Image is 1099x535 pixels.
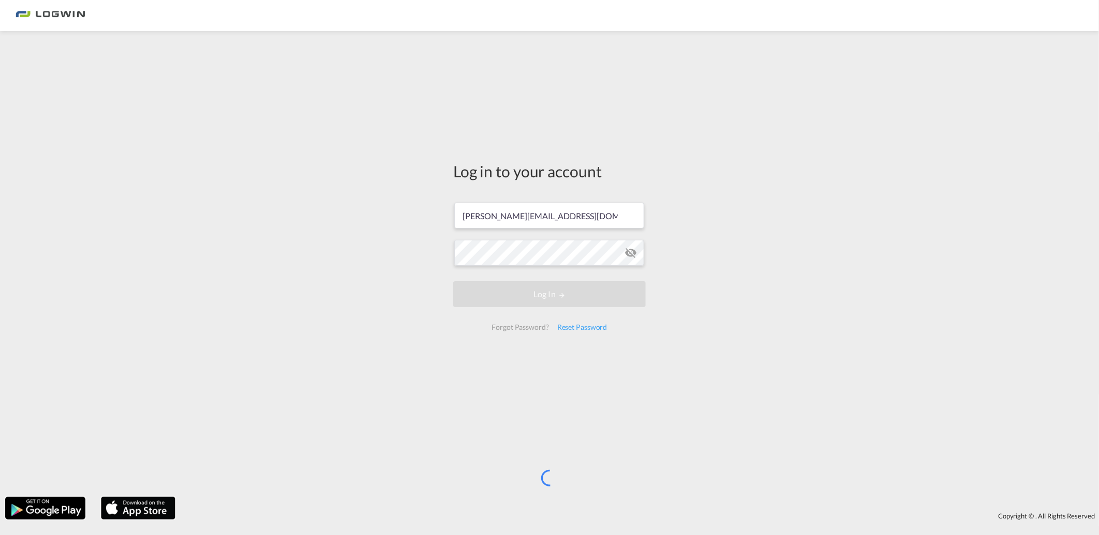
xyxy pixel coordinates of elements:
[553,318,612,337] div: Reset Password
[454,203,644,228] input: Enter email/phone number
[453,281,646,307] button: LOGIN
[100,496,176,521] img: apple.png
[625,247,637,259] md-icon: icon-eye-off
[4,496,86,521] img: google.png
[16,4,85,27] img: bc73a0e0d8c111efacd525e4c8ad7d32.png
[487,318,553,337] div: Forgot Password?
[453,160,646,182] div: Log in to your account
[181,507,1099,525] div: Copyright © . All Rights Reserved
